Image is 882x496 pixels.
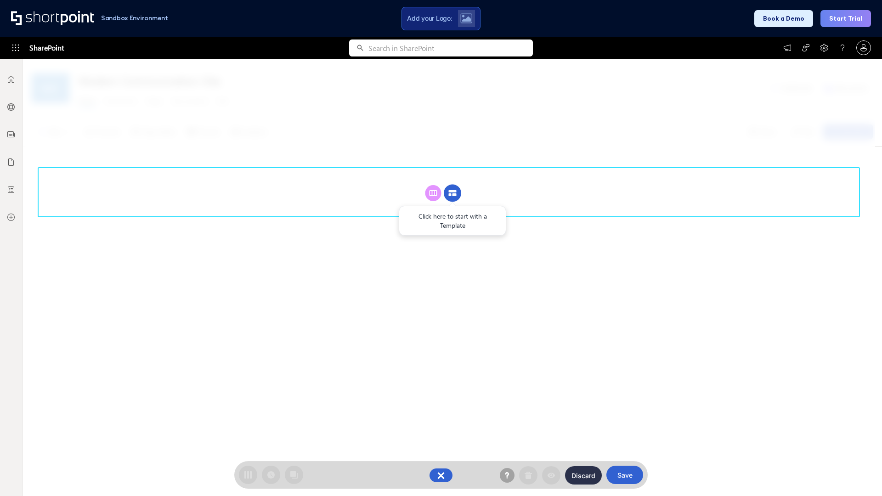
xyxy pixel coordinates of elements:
[101,16,168,21] h1: Sandbox Environment
[368,39,533,56] input: Search in SharePoint
[29,37,64,59] span: SharePoint
[565,466,602,485] button: Discard
[606,466,643,484] button: Save
[820,10,871,27] button: Start Trial
[754,10,813,27] button: Book a Demo
[836,452,882,496] iframe: Chat Widget
[460,13,472,23] img: Upload logo
[407,14,452,23] span: Add your Logo:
